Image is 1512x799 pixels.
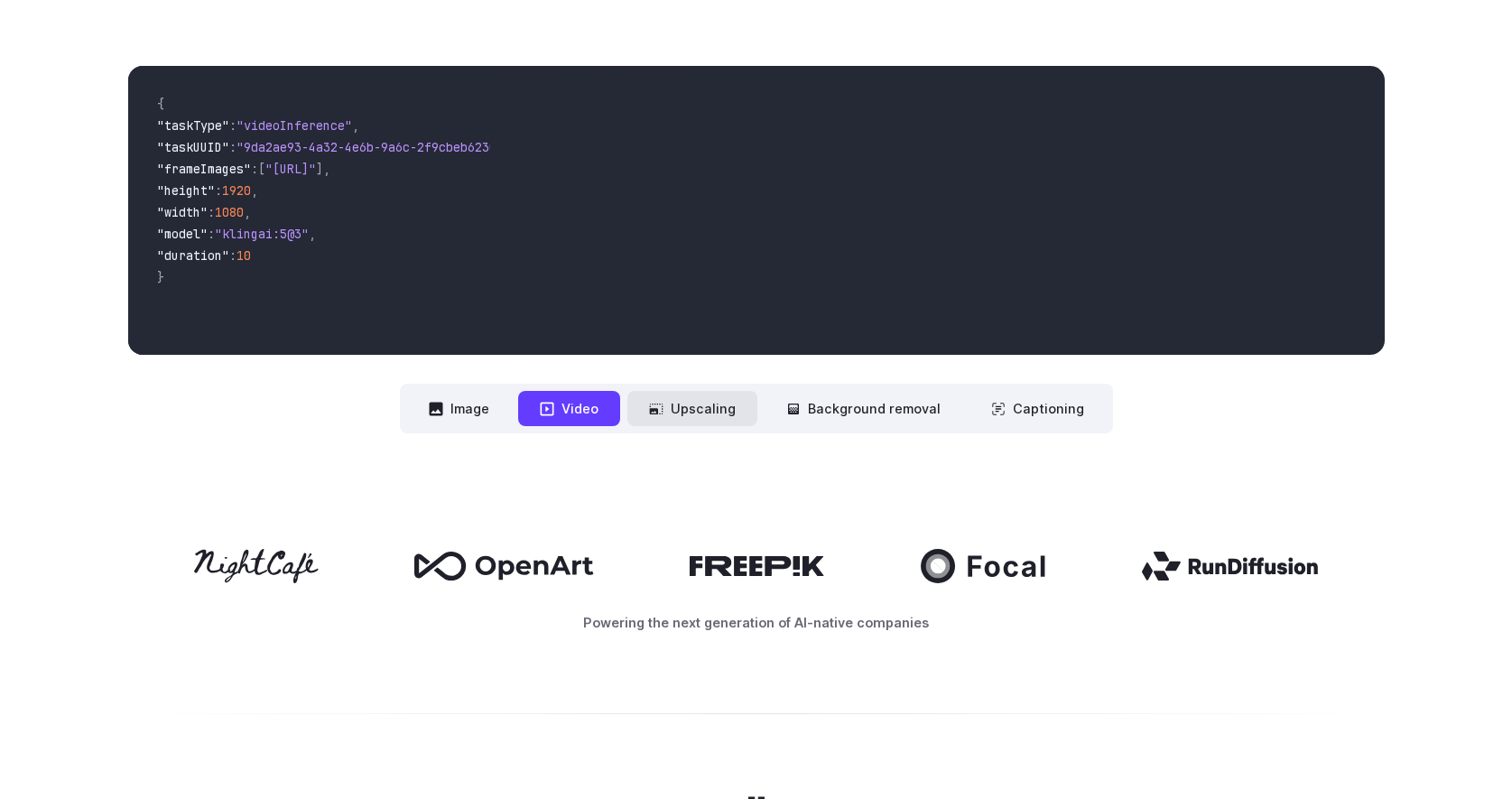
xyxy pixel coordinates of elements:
[352,117,359,134] span: ,
[237,117,352,134] span: "videoInference"
[157,226,208,242] span: "model"
[157,204,208,220] span: "width"
[208,226,215,242] span: :
[265,161,316,177] span: "[URL]"
[229,247,237,264] span: :
[229,117,237,134] span: :
[244,204,251,220] span: ,
[969,391,1106,426] button: Captioning
[215,204,244,220] span: 1080
[208,204,215,220] span: :
[215,226,309,242] span: "klingai:5@3"
[258,161,265,177] span: [
[157,161,251,177] span: "frameImages"
[407,391,511,426] button: Image
[157,139,229,155] span: "taskUUID"
[627,391,757,426] button: Upscaling
[518,391,620,426] button: Video
[309,226,316,242] span: ,
[215,182,222,199] span: :
[128,612,1385,633] p: Powering the next generation of AI-native companies
[157,182,215,199] span: "height"
[323,161,330,177] span: ,
[157,269,164,285] span: }
[316,161,323,177] span: ]
[251,182,258,199] span: ,
[157,247,229,264] span: "duration"
[765,391,962,426] button: Background removal
[157,96,164,112] span: {
[251,161,258,177] span: :
[237,247,251,264] span: 10
[237,139,511,155] span: "9da2ae93-4a32-4e6b-9a6c-2f9cbeb62301"
[222,182,251,199] span: 1920
[229,139,237,155] span: :
[157,117,229,134] span: "taskType"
